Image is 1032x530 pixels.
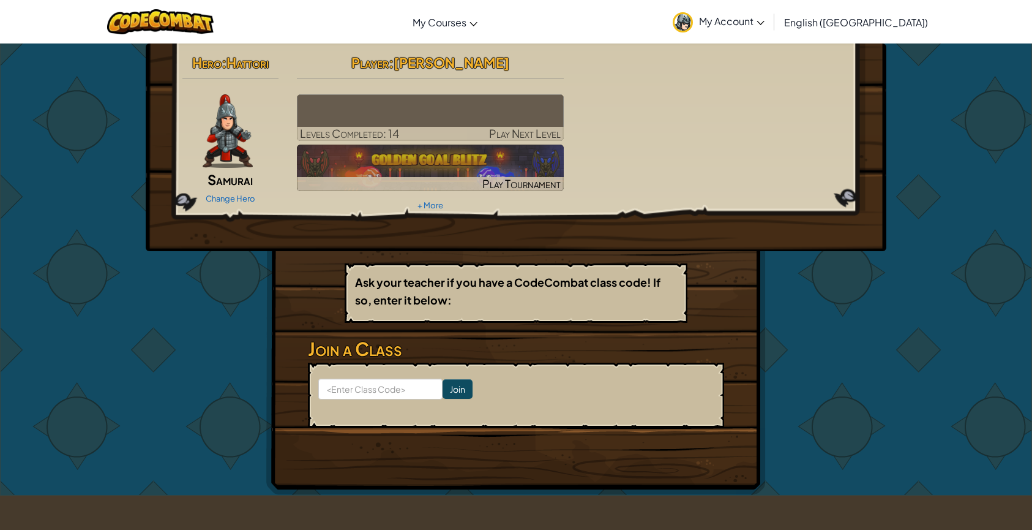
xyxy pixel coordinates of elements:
[406,6,484,39] a: My Courses
[300,126,399,140] span: Levels Completed: 14
[297,145,564,191] a: Play Tournament
[482,176,561,191] span: Play Tournament
[208,171,253,188] span: Samurai
[192,54,222,71] span: Hero
[699,15,765,28] span: My Account
[784,16,928,29] span: English ([GEOGRAPHIC_DATA])
[351,54,389,71] span: Player
[318,379,443,399] input: <Enter Class Code>
[297,94,564,141] a: Play Next Level
[203,94,253,168] img: samurai.pose.png
[489,126,561,140] span: Play Next Level
[778,6,934,39] a: English ([GEOGRAPHIC_DATA])
[667,2,771,41] a: My Account
[297,145,564,191] img: Golden Goal
[394,54,509,71] span: [PERSON_NAME]
[308,335,724,363] h3: Join a Class
[673,12,693,32] img: avatar
[222,54,226,71] span: :
[443,379,473,399] input: Join
[226,54,269,71] span: Hattori
[413,16,466,29] span: My Courses
[417,200,443,210] a: + More
[107,9,214,34] img: CodeCombat logo
[355,275,660,307] b: Ask your teacher if you have a CodeCombat class code! If so, enter it below:
[206,194,255,203] a: Change Hero
[389,54,394,71] span: :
